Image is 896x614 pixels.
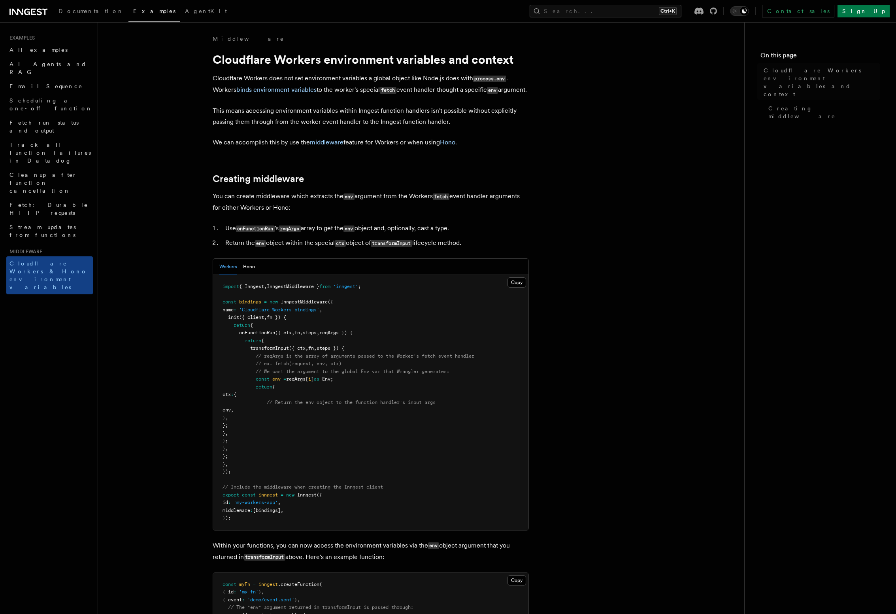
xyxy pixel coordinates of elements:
span: return [256,384,272,390]
span: , [314,345,317,351]
span: as [314,376,319,382]
span: = [281,492,283,498]
code: onFunctionRun [236,226,275,232]
span: id [223,500,228,505]
span: }); [223,515,231,521]
span: , [300,330,303,335]
a: Documentation [54,2,128,21]
code: env [343,193,355,200]
a: Middleware [213,35,285,43]
span: Inngest [297,492,317,498]
span: AI Agents and RAG [9,61,87,75]
span: Email Sequence [9,83,83,89]
span: ctx [223,392,231,397]
span: InngestMiddleware } [267,284,319,289]
span: }; [223,438,228,443]
a: Track all function failures in Datadog [6,138,93,168]
span: // We cast the argument to the global Env var that Wrangler generates: [256,369,449,374]
span: , [264,284,267,289]
span: reqArgs[ [286,376,308,382]
code: env [487,87,498,94]
a: All examples [6,43,93,57]
code: reqArgs [279,226,301,232]
span: steps [303,330,317,335]
button: Search...Ctrl+K [530,5,681,17]
span: , [281,508,283,513]
span: , [264,315,267,320]
span: Cloudflare Workers environment variables and context [764,66,880,98]
a: Stream updates from functions [6,220,93,242]
h1: Cloudflare Workers environment variables and context [213,52,529,66]
span: : [242,597,245,603]
span: export [223,492,239,498]
span: 'inngest' [333,284,358,289]
span: } [223,446,225,451]
a: binds environment variables [236,86,317,93]
span: 'my-workers-app' [234,500,278,505]
code: process.env [473,76,506,82]
span: : [228,500,231,505]
a: Cloudflare Workers environment variables and context [760,63,880,101]
span: } [258,589,261,595]
span: ] [311,376,314,382]
p: This means accessing environment variables within Inngest function handlers isn't possible withou... [213,105,529,127]
span: onFunctionRun [239,330,275,335]
span: 'demo/event.sent' [247,597,294,603]
span: } [223,461,225,467]
span: : [231,392,234,397]
span: , [292,330,294,335]
span: Examples [6,35,35,41]
code: fetch [380,87,396,94]
span: { [272,384,275,390]
span: // The "env" argument returned in transformInput is passed through: [228,605,413,610]
span: ({ client [239,315,264,320]
span: ({ [317,492,322,498]
a: Fetch run status and output [6,116,93,138]
span: }; [223,423,228,428]
span: Track all function failures in Datadog [9,142,91,164]
span: bindings [239,299,261,305]
span: , [225,415,228,421]
span: return [245,338,261,343]
span: = [264,299,267,305]
span: Env [322,376,330,382]
button: Workers [219,259,237,275]
code: fetch [433,193,449,200]
a: Sign Up [838,5,890,17]
span: [bindings] [253,508,281,513]
a: middleware [310,138,343,146]
span: env [223,407,231,413]
span: All examples [9,47,68,53]
span: return [234,322,250,328]
span: fn [308,345,314,351]
a: Cleanup after function cancellation [6,168,93,198]
a: Cloudflare Workers & Hono environment variables [6,256,93,294]
a: Examples [128,2,180,22]
span: } [223,415,225,421]
span: , [319,307,322,313]
a: AI Agents and RAG [6,57,93,79]
span: // Return the env object to the function handler's input args [267,400,436,405]
span: transformInput [250,345,289,351]
span: ( [319,582,322,587]
li: Use 's array to get the object and, optionally, cast a type. [223,223,529,234]
span: { [261,338,264,343]
button: Copy [507,277,526,288]
span: steps }) { [317,345,344,351]
span: = [253,582,256,587]
span: Fetch run status and output [9,119,79,134]
span: ({ ctx [289,345,306,351]
span: inngest [258,492,278,498]
span: init [228,315,239,320]
a: Hono [440,138,455,146]
span: Creating middleware [768,104,880,120]
button: Hono [243,259,255,275]
span: { event [223,597,242,603]
p: Cloudflare Workers does not set environment variables a global object like Node.js does with . Wo... [213,73,529,96]
a: Fetch: Durable HTTP requests [6,198,93,220]
span: middleware [223,508,250,513]
span: ({ [328,299,333,305]
span: Examples [133,8,175,14]
span: } [223,430,225,436]
span: AgentKit [185,8,227,14]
